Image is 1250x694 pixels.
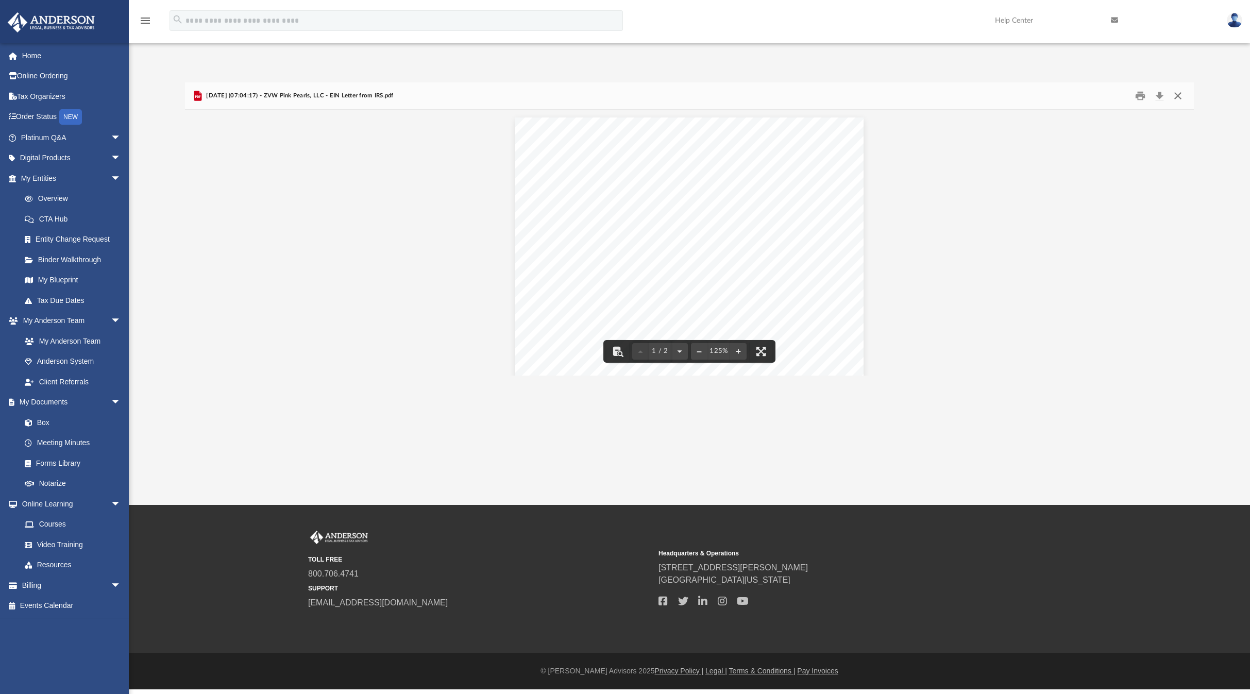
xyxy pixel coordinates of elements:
[308,569,359,578] a: 800.706.4741
[606,340,629,363] button: Toggle findbar
[797,667,838,675] a: Pay Invoices
[515,110,864,581] div: Page 1
[14,331,126,351] a: My Anderson Team
[14,534,126,555] a: Video Training
[59,109,82,125] div: NEW
[111,168,131,189] span: arrow_drop_down
[111,127,131,148] span: arrow_drop_down
[204,91,394,100] span: [DATE] (07:04:17) - ZVW Pink Pearls, LLC - EIN Letter from IRS.pdf
[111,392,131,413] span: arrow_drop_down
[658,563,808,572] a: [STREET_ADDRESS][PERSON_NAME]
[649,340,671,363] button: 1 / 2
[1169,88,1187,104] button: Close
[750,340,772,363] button: Enter fullscreen
[7,575,137,596] a: Billingarrow_drop_down
[14,514,131,535] a: Courses
[7,392,131,413] a: My Documentsarrow_drop_down
[185,110,1194,376] div: Document Viewer
[14,433,131,453] a: Meeting Minutes
[172,14,183,25] i: search
[658,549,1002,558] small: Headquarters & Operations
[655,667,704,675] a: Privacy Policy |
[1150,88,1169,104] button: Download
[729,667,796,675] a: Terms & Conditions |
[14,249,137,270] a: Binder Walkthrough
[705,667,727,675] a: Legal |
[658,575,790,584] a: [GEOGRAPHIC_DATA][US_STATE]
[308,555,651,564] small: TOLL FREE
[7,127,137,148] a: Platinum Q&Aarrow_drop_down
[185,110,1194,376] div: File preview
[1227,13,1242,28] img: User Pic
[14,453,126,473] a: Forms Library
[7,86,137,107] a: Tax Organizers
[308,598,448,607] a: [EMAIL_ADDRESS][DOMAIN_NAME]
[649,348,671,354] span: 1 / 2
[111,575,131,596] span: arrow_drop_down
[671,340,688,363] button: Next page
[1130,88,1151,104] button: Print
[14,229,137,250] a: Entity Change Request
[14,371,131,392] a: Client Referrals
[691,340,707,363] button: Zoom out
[111,494,131,515] span: arrow_drop_down
[14,290,137,311] a: Tax Due Dates
[139,14,151,27] i: menu
[7,66,137,87] a: Online Ordering
[129,666,1250,676] div: © [PERSON_NAME] Advisors 2025
[14,555,131,575] a: Resources
[14,189,137,209] a: Overview
[707,348,730,354] div: Current zoom level
[111,311,131,332] span: arrow_drop_down
[14,412,126,433] a: Box
[7,596,137,616] a: Events Calendar
[7,168,137,189] a: My Entitiesarrow_drop_down
[308,531,370,544] img: Anderson Advisors Platinum Portal
[308,584,651,593] small: SUPPORT
[7,311,131,331] a: My Anderson Teamarrow_drop_down
[14,209,137,229] a: CTA Hub
[7,45,137,66] a: Home
[14,270,131,291] a: My Blueprint
[139,20,151,27] a: menu
[185,82,1194,376] div: Preview
[14,473,131,494] a: Notarize
[5,12,98,32] img: Anderson Advisors Platinum Portal
[730,340,747,363] button: Zoom in
[7,107,137,128] a: Order StatusNEW
[14,351,131,372] a: Anderson System
[7,494,131,514] a: Online Learningarrow_drop_down
[7,148,137,168] a: Digital Productsarrow_drop_down
[111,148,131,169] span: arrow_drop_down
